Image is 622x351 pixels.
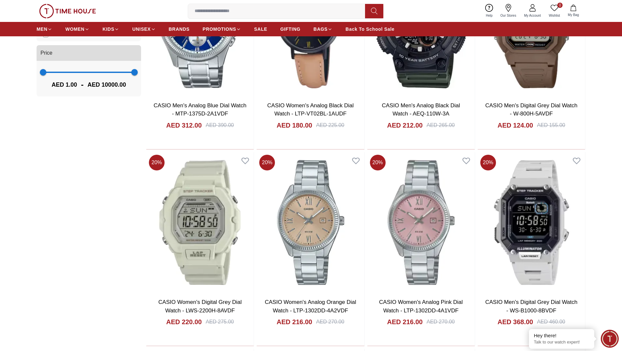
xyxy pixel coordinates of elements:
[280,23,300,35] a: GIFTING
[265,299,356,314] a: CASIO Women's Analog Orange Dial Watch - LTP-1302DD-4A2VDF
[65,26,85,32] span: WOMEN
[557,3,563,8] span: 0
[498,317,533,326] h4: AED 368.00
[485,299,577,314] a: CASIO Men's Digital Grey Dial Watch - WS-B1000-8BVDF
[52,80,77,89] span: AED 1.00
[345,26,394,32] span: Back To School Sale
[480,155,496,170] span: 20 %
[132,26,151,32] span: UNISEX
[370,155,386,170] span: 20 %
[267,102,354,117] a: CASIO Women's Analog Black Dial Watch - LTP-VT02BL-1AUDF
[280,26,300,32] span: GIFTING
[534,340,589,345] p: Talk to our watch expert!
[534,332,589,339] div: Hey there!
[379,299,463,314] a: CASIO Women's Analog Pink Dial Watch - LTP-1302DD-4A1VDF
[277,121,312,130] h4: AED 180.00
[158,299,242,314] a: CASIO Women's Digital Grey Dial Watch - LWS-2200H-8AVDF
[169,23,190,35] a: BRANDS
[546,13,563,18] span: Wishlist
[387,121,423,130] h4: AED 212.00
[169,26,190,32] span: BRANDS
[521,13,544,18] span: My Account
[277,317,312,326] h4: AED 216.00
[65,23,89,35] a: WOMEN
[206,318,234,326] div: AED 275.00
[482,3,497,19] a: Help
[565,12,582,17] span: My Bag
[537,318,565,326] div: AED 460.00
[382,102,460,117] a: CASIO Men's Analog Black Dial Watch - AEQ-110W-3A
[426,121,455,129] div: AED 265.00
[483,13,495,18] span: Help
[149,155,165,170] span: 20 %
[166,121,202,130] h4: AED 312.00
[146,152,254,293] img: CASIO Women's Digital Grey Dial Watch - LWS-2200H-8AVDF
[166,317,202,326] h4: AED 220.00
[564,3,583,19] button: My Bag
[426,318,455,326] div: AED 270.00
[497,3,520,19] a: Our Stores
[37,23,52,35] a: MEN
[316,121,344,129] div: AED 225.00
[254,23,267,35] a: SALE
[154,102,247,117] a: CASIO Men's Analog Blue Dial Watch - MTP-1375D-2A1VDF
[40,49,52,57] span: Price
[498,13,519,18] span: Our Stores
[367,152,475,293] img: CASIO Women's Analog Pink Dial Watch - LTP-1302DD-4A1VDF
[77,79,88,90] span: -
[88,80,126,89] span: AED 10000.00
[537,121,565,129] div: AED 155.00
[313,26,327,32] span: BAGS
[345,23,394,35] a: Back To School Sale
[545,3,564,19] a: 0Wishlist
[313,23,332,35] a: BAGS
[39,4,96,18] img: ...
[259,155,275,170] span: 20 %
[132,23,155,35] a: UNISEX
[316,318,344,326] div: AED 270.00
[206,121,234,129] div: AED 390.00
[103,26,114,32] span: KIDS
[478,152,585,293] img: CASIO Men's Digital Grey Dial Watch - WS-B1000-8BVDF
[498,121,533,130] h4: AED 124.00
[387,317,423,326] h4: AED 216.00
[601,330,619,348] div: Chat Widget
[254,26,267,32] span: SALE
[37,45,141,61] button: Price
[203,23,241,35] a: PROMOTIONS
[37,26,47,32] span: MEN
[103,23,119,35] a: KIDS
[257,152,364,293] img: CASIO Women's Analog Orange Dial Watch - LTP-1302DD-4A2VDF
[203,26,236,32] span: PROMOTIONS
[485,102,577,117] a: CASIO Men's Digital Grey Dial Watch - W-800H-5AVDF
